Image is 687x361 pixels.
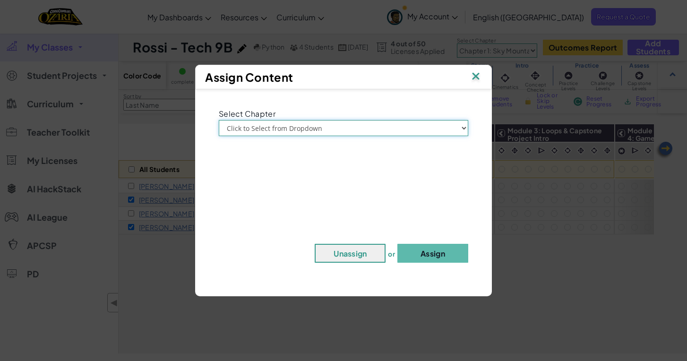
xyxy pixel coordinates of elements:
[219,109,275,119] span: Select Chapter
[205,70,293,84] span: Assign Content
[315,244,386,263] button: Unassign
[388,249,395,258] span: or
[470,70,482,84] img: IconClose.svg
[397,244,468,263] button: Assign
